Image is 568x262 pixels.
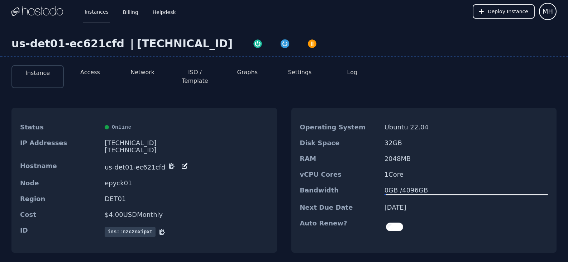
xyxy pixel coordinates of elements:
button: Restart [271,37,299,49]
dd: Ubuntu 22.04 [385,124,548,131]
img: Logo [11,6,63,17]
button: Access [80,68,100,77]
dt: Next Due Date [300,204,379,211]
span: Deploy Instance [488,8,528,15]
button: Network [130,68,154,77]
dd: 2048 MB [385,155,548,162]
div: [TECHNICAL_ID] [105,147,268,154]
button: Settings [288,68,312,77]
div: Online [105,124,268,131]
button: Deploy Instance [473,4,535,19]
div: 0 GB / 4096 GB [385,187,548,194]
dt: Operating System [300,124,379,131]
dt: Region [20,195,99,203]
button: Graphs [237,68,258,77]
dd: 32 GB [385,139,548,147]
button: Log [347,68,358,77]
dt: Hostname [20,162,99,171]
span: ins::nzc2nxipxt [105,227,156,237]
dt: ID [20,227,99,237]
button: Power On [244,37,271,49]
dd: epyck01 [105,180,268,187]
dd: [DATE] [385,204,548,211]
dt: Cost [20,211,99,218]
button: User menu [539,3,557,20]
button: Instance [25,69,50,77]
button: Power Off [299,37,326,49]
dt: Status [20,124,99,131]
dd: DET01 [105,195,268,203]
span: MH [543,6,553,16]
dd: $ 4.00 USD Monthly [105,211,268,218]
img: Power On [253,39,263,49]
dd: 1 Core [385,171,548,178]
div: us-det01-ec621cfd [11,37,127,50]
button: ISO / Template [175,68,215,85]
dt: Node [20,180,99,187]
dt: Bandwidth [300,187,379,195]
dt: RAM [300,155,379,162]
img: Restart [280,39,290,49]
dt: IP Addresses [20,139,99,154]
dd: us-det01-ec621cfd [105,162,268,171]
dt: vCPU Cores [300,171,379,178]
div: | [127,37,137,50]
div: [TECHNICAL_ID] [137,37,233,50]
div: [TECHNICAL_ID] [105,139,268,147]
dt: Disk Space [300,139,379,147]
dt: Auto Renew? [300,220,379,234]
img: Power Off [307,39,317,49]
